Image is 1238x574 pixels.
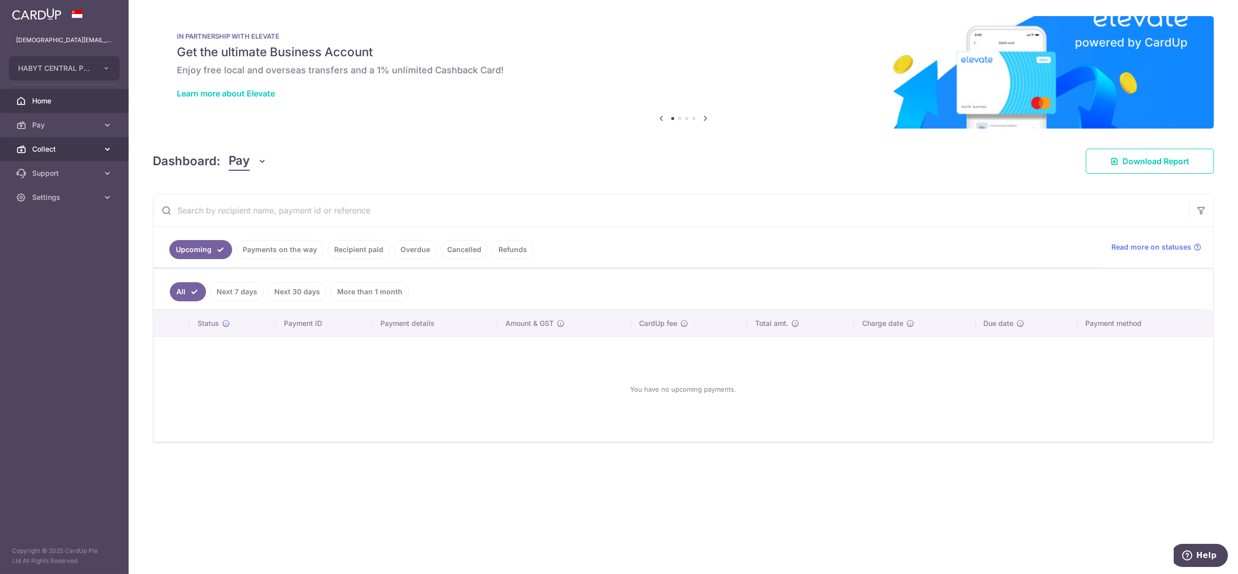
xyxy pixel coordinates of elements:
h6: Enjoy free local and overseas transfers and a 1% unlimited Cashback Card! [177,64,1190,76]
a: Recipient paid [328,240,390,259]
span: Pay [32,120,98,130]
span: Total amt. [755,318,788,328]
div: You have no upcoming payments. [166,345,1201,433]
span: CardUp fee [639,318,677,328]
span: Amount & GST [505,318,554,328]
th: Payment method [1077,310,1213,336]
a: Cancelled [441,240,488,259]
a: Next 7 days [210,282,264,301]
a: Next 30 days [268,282,327,301]
input: Search by recipient name, payment id or reference [153,194,1189,226]
p: [DEMOGRAPHIC_DATA][EMAIL_ADDRESS][DOMAIN_NAME] [16,35,113,45]
p: IN PARTNERSHIP WITH ELEVATE [177,32,1190,40]
span: Pay [229,152,250,171]
th: Payment details [372,310,497,336]
span: Status [197,318,219,328]
a: Upcoming [169,240,232,259]
button: Pay [229,152,267,171]
img: Renovation banner [153,16,1214,129]
span: Support [32,168,98,178]
span: HABYT CENTRAL PTE. LTD. [18,63,92,73]
a: All [170,282,206,301]
span: Home [32,96,98,106]
img: CardUp [12,8,61,20]
th: Payment ID [276,310,372,336]
a: Read more on statuses [1111,242,1201,252]
iframe: Opens a widget where you can find more information [1174,544,1228,569]
a: More than 1 month [331,282,409,301]
a: Refunds [492,240,534,259]
span: Due date [984,318,1014,328]
button: HABYT CENTRAL PTE. LTD. [9,56,120,80]
span: Download Report [1122,155,1189,167]
h5: Get the ultimate Business Account [177,44,1190,60]
a: Payments on the way [236,240,324,259]
span: Collect [32,144,98,154]
span: Settings [32,192,98,202]
h4: Dashboard: [153,152,221,170]
a: Overdue [394,240,437,259]
span: Read more on statuses [1111,242,1191,252]
a: Learn more about Elevate [177,88,275,98]
a: Download Report [1086,149,1214,174]
span: Charge date [862,318,903,328]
